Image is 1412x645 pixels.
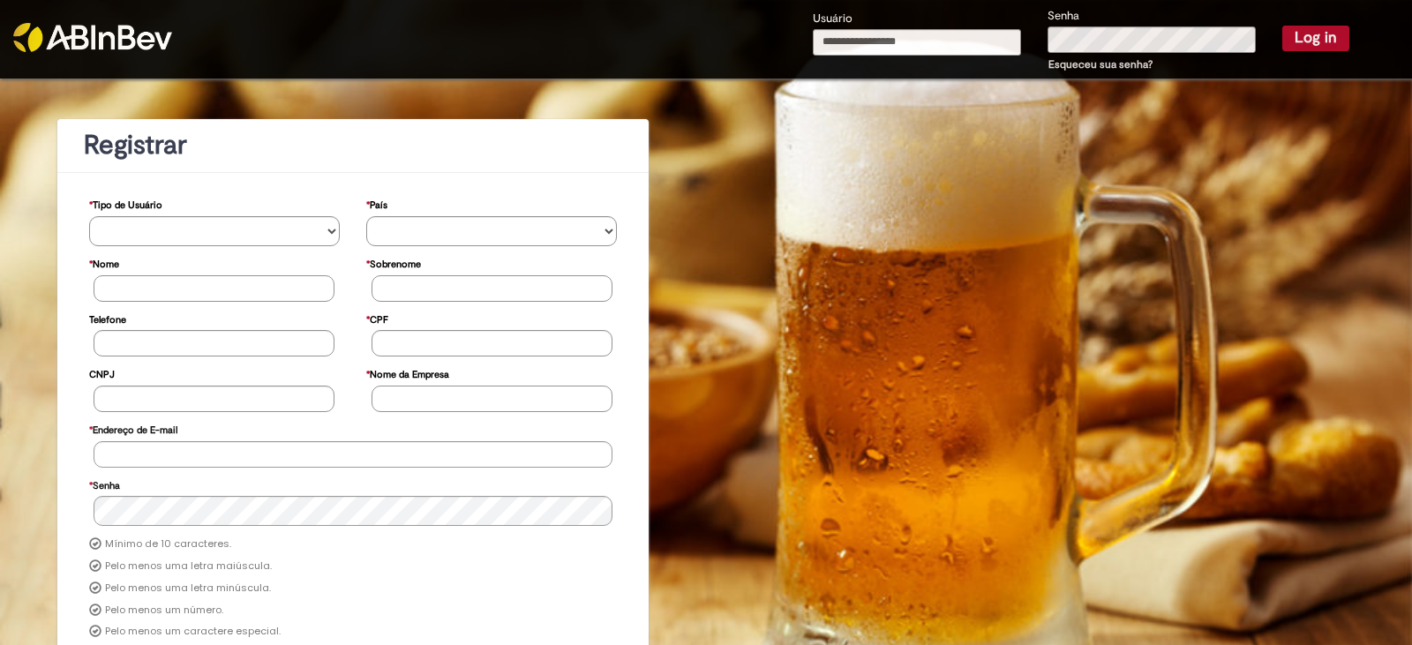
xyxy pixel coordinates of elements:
label: Pelo menos um número. [105,604,223,618]
label: Senha [89,471,120,497]
a: Esqueceu sua senha? [1048,57,1153,71]
button: Log in [1282,26,1349,50]
label: Nome da Empresa [366,360,449,386]
img: ABInbev-white.png [13,23,172,52]
h1: Registrar [84,131,622,160]
label: País [366,191,387,216]
label: Sobrenome [366,250,421,275]
label: Pelo menos um caractere especial. [105,625,281,639]
label: CPF [366,305,388,331]
label: Nome [89,250,119,275]
label: Mínimo de 10 caracteres. [105,537,231,551]
label: Telefone [89,305,126,331]
label: Pelo menos uma letra minúscula. [105,581,271,596]
label: Usuário [813,11,852,27]
label: Tipo de Usuário [89,191,162,216]
label: Pelo menos uma letra maiúscula. [105,559,272,574]
label: CNPJ [89,360,115,386]
label: Senha [1048,8,1079,25]
label: Endereço de E-mail [89,416,177,441]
